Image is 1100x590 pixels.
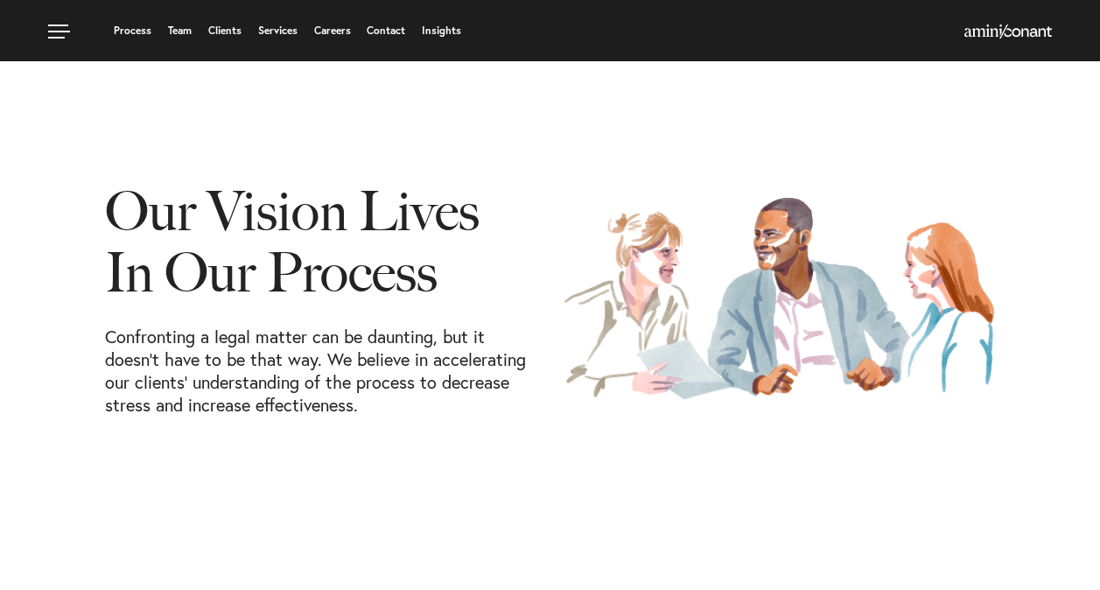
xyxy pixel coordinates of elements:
a: Home [964,25,1052,39]
a: Services [258,25,298,36]
a: Contact [367,25,405,36]
p: Confronting a legal matter can be daunting, but it doesn’t have to be that way. We believe in acc... [105,326,537,417]
a: Team [168,25,192,36]
a: Insights [422,25,461,36]
a: Process [114,25,151,36]
a: Clients [208,25,242,36]
a: Careers [314,25,351,36]
img: Our Process [564,196,996,401]
img: Amini & Conant [964,25,1052,39]
h1: Our Vision Lives In Our Process [105,181,537,326]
